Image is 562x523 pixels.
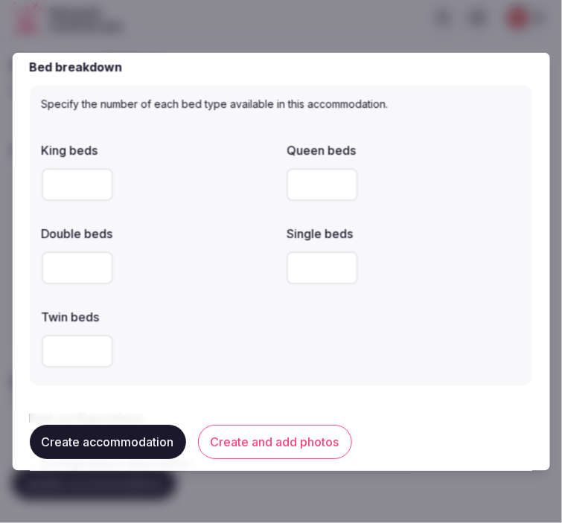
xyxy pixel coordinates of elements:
label: Single beds [287,228,521,240]
label: King beds [42,144,275,156]
label: Queen beds [287,144,521,156]
h2: Bed breakdown [30,58,123,76]
label: Double beds [42,228,275,240]
label: Twin beds [42,311,275,323]
h2: Bed configurations [30,409,144,427]
button: Create and add photos [198,425,352,459]
button: Create accommodation [30,425,186,459]
p: Specify the number of each bed type available in this accommodation. [42,97,520,112]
